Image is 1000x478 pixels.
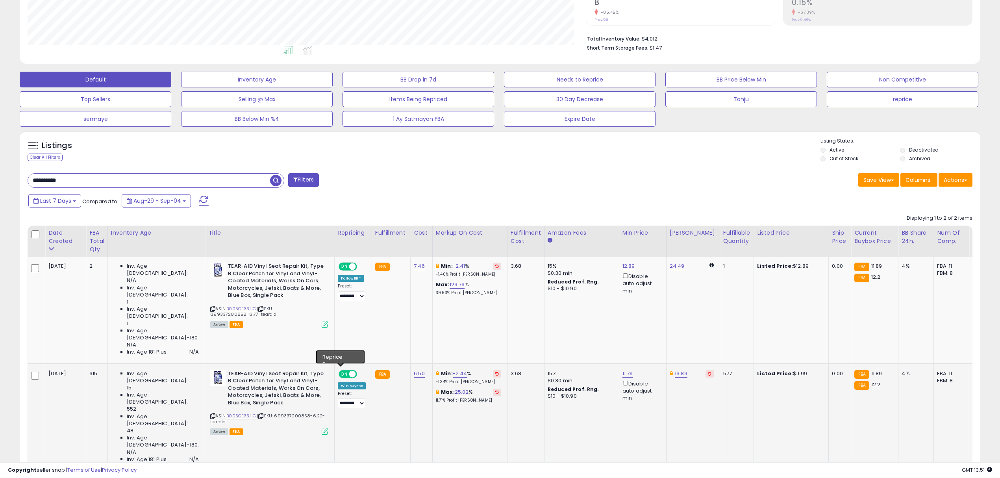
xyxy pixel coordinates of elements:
[871,273,881,281] span: 12.2
[670,262,685,270] a: 24.49
[832,229,848,245] div: Ship Price
[432,226,507,257] th: The percentage added to the cost of goods (COGS) that forms the calculator for Min & Max prices.
[453,370,467,378] a: -2.44
[622,379,660,402] div: Disable auto adjust min
[909,146,939,153] label: Deactivated
[450,281,465,289] a: 129.76
[548,285,613,292] div: $10 - $10.90
[127,449,136,456] span: N/A
[210,263,328,327] div: ASIN:
[937,377,963,384] div: FBM: 8
[8,466,37,474] strong: Copyright
[210,263,226,278] img: 513yXt3I8JL._SL40_.jpg
[871,262,882,270] span: 11.89
[181,111,333,127] button: BB Below Min %4
[42,140,72,151] h5: Listings
[375,229,407,237] div: Fulfillment
[854,370,869,379] small: FBA
[210,306,276,317] span: | SKU: 699337200858_6.77_tearaid
[675,370,687,378] a: 13.89
[854,263,869,271] small: FBA
[587,44,648,51] b: Short Term Storage Fees:
[127,391,199,406] span: Inv. Age [DEMOGRAPHIC_DATA]:
[670,229,717,237] div: [PERSON_NAME]
[127,427,133,434] span: 48
[375,263,390,271] small: FBA
[338,283,366,301] div: Preset:
[511,370,538,377] div: 3.68
[441,262,453,270] b: Min:
[226,306,256,312] a: B005CE33HG
[414,229,429,237] div: Cost
[343,91,494,107] button: Items Being Repriced
[820,137,980,145] p: Listing States:
[436,389,439,395] i: This overrides the store level max markup for this listing
[622,229,663,237] div: Min Price
[208,229,331,237] div: Title
[343,111,494,127] button: 1 Ay Satmayan FBA
[20,91,171,107] button: Top Sellers
[127,327,199,341] span: Inv. Age [DEMOGRAPHIC_DATA]-180:
[757,370,793,377] b: Listed Price:
[871,381,881,388] span: 12.2
[548,229,616,237] div: Amazon Fees
[210,370,328,434] div: ASIN:
[436,379,501,385] p: -1.34% Profit [PERSON_NAME]
[127,370,199,384] span: Inv. Age [DEMOGRAPHIC_DATA]:
[414,370,425,378] a: 6.50
[28,154,63,161] div: Clear All Filters
[441,388,455,396] b: Max:
[902,370,928,377] div: 4%
[598,9,619,15] small: -85.45%
[827,72,978,87] button: Non Competitive
[757,262,793,270] b: Listed Price:
[436,371,439,376] i: This overrides the store level min markup for this listing
[757,370,822,377] div: $11.99
[189,456,199,463] span: N/A
[40,197,71,205] span: Last 7 Days
[414,262,425,270] a: 7.46
[548,393,613,400] div: $10 - $10.90
[338,229,369,237] div: Repricing
[375,370,390,379] small: FBA
[111,229,202,237] div: Inventory Age
[909,155,930,162] label: Archived
[858,173,899,187] button: Save View
[436,263,501,277] div: %
[723,263,748,270] div: 1
[133,197,181,205] span: Aug-29 - Sep-04
[127,284,199,298] span: Inv. Age [DEMOGRAPHIC_DATA]:
[723,370,748,377] div: 577
[339,371,349,377] span: ON
[962,466,992,474] span: 2025-09-12 13:51 GMT
[436,398,501,403] p: 11.71% Profit [PERSON_NAME]
[338,391,366,409] div: Preset:
[127,413,199,427] span: Inv. Age [DEMOGRAPHIC_DATA]:
[548,377,613,384] div: $0.30 min
[622,272,660,295] div: Disable auto adjust min
[356,371,369,377] span: OFF
[548,386,599,393] b: Reduced Prof. Rng.
[82,198,119,205] span: Compared to:
[102,466,137,474] a: Privacy Policy
[89,370,102,377] div: 615
[189,348,199,356] span: N/A
[548,270,613,277] div: $0.30 min
[504,91,656,107] button: 30 Day Decrease
[854,381,869,390] small: FBA
[67,466,101,474] a: Terms of Use
[8,467,137,474] div: seller snap | |
[548,278,599,285] b: Reduced Prof. Rng.
[495,390,499,394] i: Revert to store-level Max Markup
[127,298,128,306] span: 1
[210,413,325,424] span: | SKU: 699337200858-6.22-tearaid
[723,229,750,245] div: Fulfillable Quantity
[830,155,858,162] label: Out of Stock
[127,306,199,320] span: Inv. Age [DEMOGRAPHIC_DATA]:
[288,173,319,187] button: Filters
[665,91,817,107] button: Tanju
[181,72,333,87] button: Inventory Age
[622,262,635,270] a: 12.89
[339,263,349,270] span: ON
[854,274,869,282] small: FBA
